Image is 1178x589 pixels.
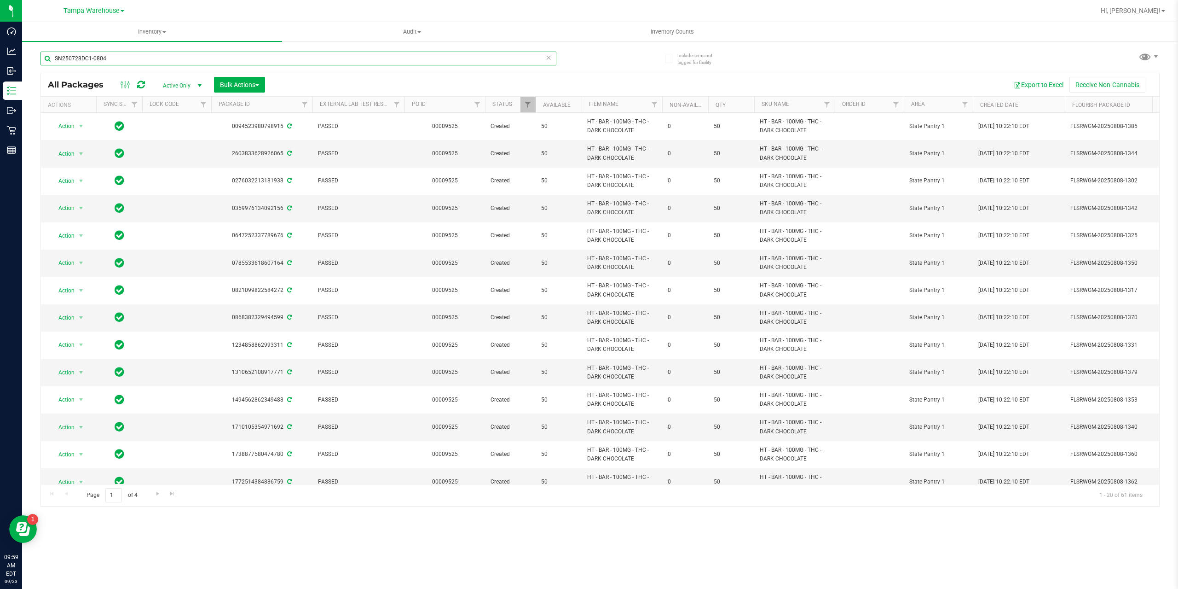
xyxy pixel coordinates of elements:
[587,199,657,217] span: HT - BAR - 100MG - THC - DARK CHOCOLATE
[978,149,1029,158] span: [DATE] 10:22:10 EDT
[911,101,925,107] a: Area
[50,229,75,242] span: Action
[587,145,657,162] span: HT - BAR - 100MG - THC - DARK CHOCOLATE
[668,341,703,350] span: 0
[210,176,314,185] div: 0276032213181938
[1070,396,1161,404] span: FLSRWGM-20250808-1353
[286,478,292,485] span: Sync from Compliance System
[50,476,75,489] span: Action
[714,313,749,322] span: 50
[978,259,1029,268] span: [DATE] 10:22:10 EDT
[286,260,292,266] span: Sync from Compliance System
[491,176,530,185] span: Created
[978,396,1029,404] span: [DATE] 10:22:10 EDT
[714,231,749,240] span: 50
[318,204,399,213] span: PASSED
[491,259,530,268] span: Created
[491,122,530,131] span: Created
[714,396,749,404] span: 50
[978,286,1029,295] span: [DATE] 10:22:10 EDT
[589,101,618,107] a: Item Name
[286,205,292,211] span: Sync from Compliance System
[286,451,292,457] span: Sync from Compliance System
[7,106,16,115] inline-svg: Outbound
[491,478,530,486] span: Created
[587,117,657,135] span: HT - BAR - 100MG - THC - DARK CHOCOLATE
[318,259,399,268] span: PASSED
[958,97,973,112] a: Filter
[115,147,124,160] span: In Sync
[541,368,576,377] span: 50
[318,122,399,131] span: PASSED
[286,150,292,157] span: Sync from Compliance System
[760,281,829,299] span: HT - BAR - 100MG - THC - DARK CHOCOLATE
[542,22,802,41] a: Inventory Counts
[318,396,399,404] span: PASSED
[150,101,179,107] a: Lock Code
[541,176,576,185] span: 50
[50,338,75,351] span: Action
[75,284,87,297] span: select
[760,364,829,381] span: HT - BAR - 100MG - THC - DARK CHOCOLATE
[286,397,292,403] span: Sync from Compliance System
[470,97,485,112] a: Filter
[587,336,657,354] span: HT - BAR - 100MG - THC - DARK CHOCOLATE
[318,149,399,158] span: PASSED
[318,286,399,295] span: PASSED
[978,231,1029,240] span: [DATE] 10:22:10 EDT
[7,66,16,76] inline-svg: Inbound
[286,123,292,129] span: Sync from Compliance System
[75,120,87,133] span: select
[210,396,314,404] div: 1494562862349488
[716,102,726,108] a: Qty
[647,97,662,112] a: Filter
[520,97,536,112] a: Filter
[4,578,18,585] p: 09/23
[432,177,458,184] a: 00009525
[432,478,458,485] a: 00009525
[541,149,576,158] span: 50
[714,423,749,432] span: 50
[491,368,530,377] span: Created
[115,311,124,324] span: In Sync
[282,22,542,41] a: Audit
[75,421,87,434] span: select
[541,396,576,404] span: 50
[166,488,179,501] a: Go to the last page
[432,314,458,321] a: 00009525
[820,97,835,112] a: Filter
[587,446,657,463] span: HT - BAR - 100MG - THC - DARK CHOCOLATE
[115,120,124,133] span: In Sync
[432,369,458,375] a: 00009525
[7,86,16,95] inline-svg: Inventory
[668,122,703,131] span: 0
[714,286,749,295] span: 50
[115,448,124,461] span: In Sync
[1070,423,1161,432] span: FLSRWGM-20250808-1340
[210,478,314,486] div: 1772514384886759
[842,101,866,107] a: Order Id
[492,101,512,107] a: Status
[978,450,1029,459] span: [DATE] 10:22:10 EDT
[760,391,829,408] span: HT - BAR - 100MG - THC - DARK CHOCOLATE
[1070,176,1161,185] span: FLSRWGM-20250808-1302
[1070,122,1161,131] span: FLSRWGM-20250808-1385
[210,204,314,213] div: 0359976134092156
[668,204,703,213] span: 0
[115,366,124,379] span: In Sync
[760,254,829,272] span: HT - BAR - 100MG - THC - DARK CHOCOLATE
[978,176,1029,185] span: [DATE] 10:22:10 EDT
[668,368,703,377] span: 0
[714,122,749,131] span: 50
[75,393,87,406] span: select
[50,147,75,160] span: Action
[714,478,749,486] span: 50
[587,418,657,436] span: HT - BAR - 100MG - THC - DARK CHOCOLATE
[50,393,75,406] span: Action
[714,176,749,185] span: 50
[432,451,458,457] a: 00009525
[50,257,75,269] span: Action
[7,47,16,56] inline-svg: Analytics
[318,341,399,350] span: PASSED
